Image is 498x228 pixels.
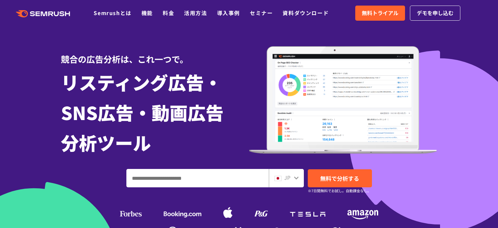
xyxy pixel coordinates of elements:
[284,174,290,181] span: JP
[410,6,460,21] a: デモを申し込む
[308,169,372,187] a: 無料で分析する
[61,43,249,65] div: 競合の広告分析は、これ一つで。
[127,169,268,187] input: ドメイン、キーワードまたはURLを入力してください
[417,9,453,17] span: デモを申し込む
[61,67,249,157] h1: リスティング広告・ SNS広告・動画広告 分析ツール
[94,9,131,17] a: Semrushとは
[362,9,398,17] span: 無料トライアル
[355,6,405,21] a: 無料トライアル
[184,9,207,17] a: 活用方法
[141,9,153,17] a: 機能
[217,9,240,17] a: 導入事例
[320,174,359,182] span: 無料で分析する
[308,188,371,194] small: ※7日間無料でお試し。自動課金なし。
[163,9,174,17] a: 料金
[283,9,329,17] a: 資料ダウンロード
[250,9,273,17] a: セミナー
